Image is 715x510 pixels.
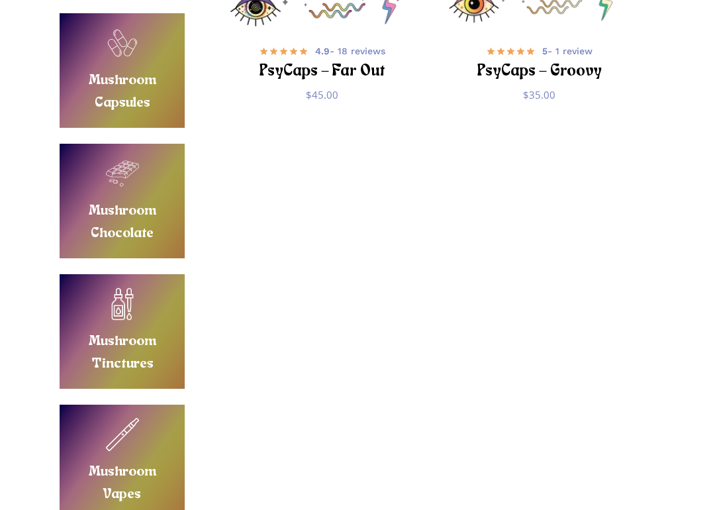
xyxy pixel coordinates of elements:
span: - 1 review [542,45,593,58]
bdi: 45.00 [306,89,338,102]
a: 5- 1 review PsyCaps – Groovy [452,44,626,79]
span: $ [523,89,529,102]
b: 4.9 [315,46,330,57]
b: 5 [542,46,548,57]
span: $ [306,89,312,102]
h2: PsyCaps – Far Out [236,60,410,85]
bdi: 35.00 [523,89,555,102]
a: 4.9- 18 reviews PsyCaps – Far Out [236,44,410,79]
span: - 18 reviews [315,45,385,58]
h2: PsyCaps – Groovy [452,60,626,85]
